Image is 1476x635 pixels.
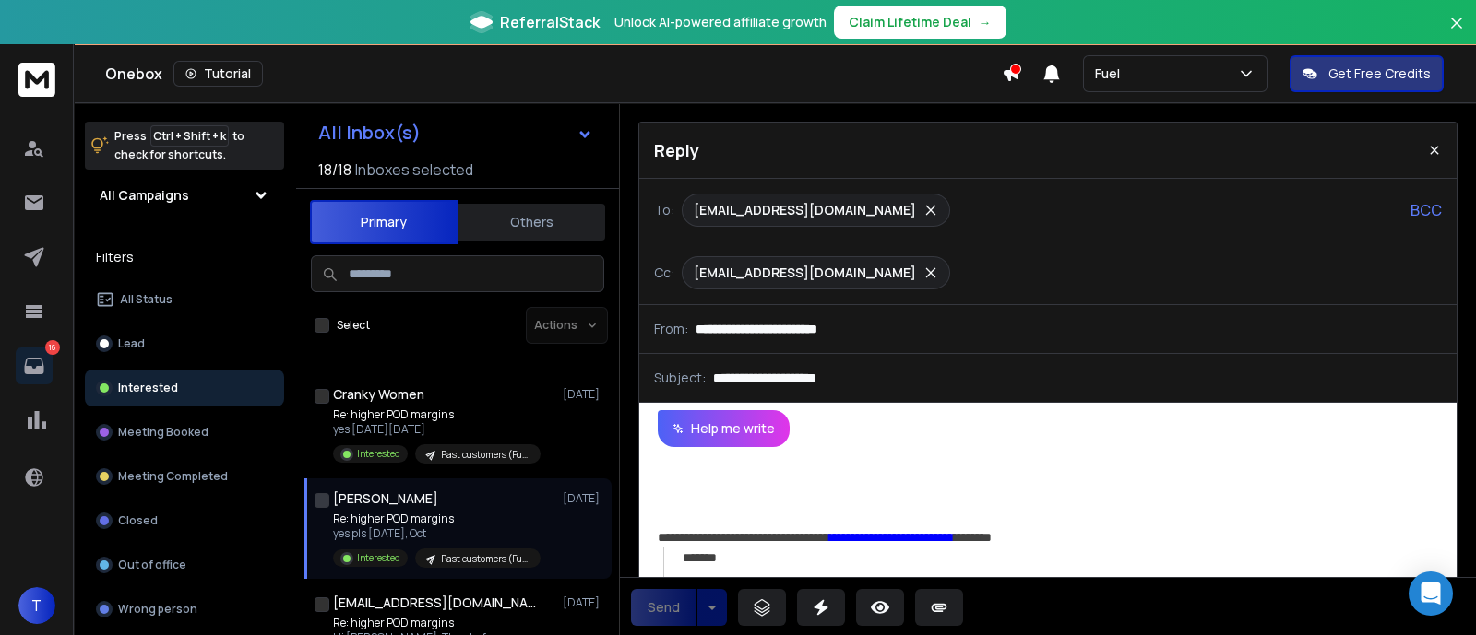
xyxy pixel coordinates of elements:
[85,244,284,270] h3: Filters
[357,551,400,565] p: Interested
[563,491,604,506] p: [DATE]
[333,526,541,541] p: yes pls [DATE], Oct
[1409,571,1453,616] div: Open Intercom Messenger
[654,369,706,387] p: Subject:
[694,201,916,219] p: [EMAIL_ADDRESS][DOMAIN_NAME]
[118,469,228,484] p: Meeting Completed
[563,387,604,402] p: [DATE]
[458,202,605,242] button: Others
[85,502,284,539] button: Closed
[114,127,244,164] p: Press to check for shortcuts.
[357,447,400,461] p: Interested
[1411,199,1442,221] p: BCC
[979,13,992,31] span: →
[85,177,284,214] button: All Campaigns
[694,264,916,282] p: [EMAIL_ADDRESS][DOMAIN_NAME]
[563,595,604,610] p: [DATE]
[173,61,263,87] button: Tutorial
[333,422,541,437] p: yes [DATE][DATE]
[654,264,674,282] p: Cc:
[333,407,541,422] p: Re: higher POD margins
[85,547,284,583] button: Out of office
[118,425,208,440] p: Meeting Booked
[1445,11,1469,55] button: Close banner
[1095,65,1127,83] p: Fuel
[441,448,530,462] p: Past customers (Fuel)
[85,458,284,495] button: Meeting Completed
[318,123,421,142] h1: All Inbox(s)
[100,186,189,205] h1: All Campaigns
[118,381,178,395] p: Interested
[333,385,424,404] h1: Cranky Women
[337,318,370,333] label: Select
[85,370,284,406] button: Interested
[85,325,284,362] button: Lead
[118,513,158,528] p: Closed
[441,552,530,566] p: Past customers (Fuel)
[333,594,536,612] h1: [EMAIL_ADDRESS][DOMAIN_NAME]
[654,320,688,338] p: From:
[105,61,1002,87] div: Onebox
[1290,55,1444,92] button: Get Free Credits
[658,410,790,447] button: Help me write
[304,114,608,151] button: All Inbox(s)
[118,336,145,351] p: Lead
[318,159,351,181] span: 18 / 18
[120,292,173,307] p: All Status
[355,159,473,181] h3: Inboxes selected
[150,125,229,147] span: Ctrl + Shift + k
[333,489,438,508] h1: [PERSON_NAME]
[1328,65,1431,83] p: Get Free Credits
[16,347,53,384] a: 16
[45,340,60,355] p: 16
[333,512,541,526] p: Re: higher POD margins
[18,587,55,624] button: T
[85,281,284,318] button: All Status
[500,11,600,33] span: ReferralStack
[333,616,554,630] p: Re: higher POD margins
[614,13,827,31] p: Unlock AI-powered affiliate growth
[834,6,1006,39] button: Claim Lifetime Deal→
[310,200,458,244] button: Primary
[118,602,197,617] p: Wrong person
[85,414,284,451] button: Meeting Booked
[118,558,186,572] p: Out of office
[85,591,284,628] button: Wrong person
[654,201,674,219] p: To:
[654,137,699,163] p: Reply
